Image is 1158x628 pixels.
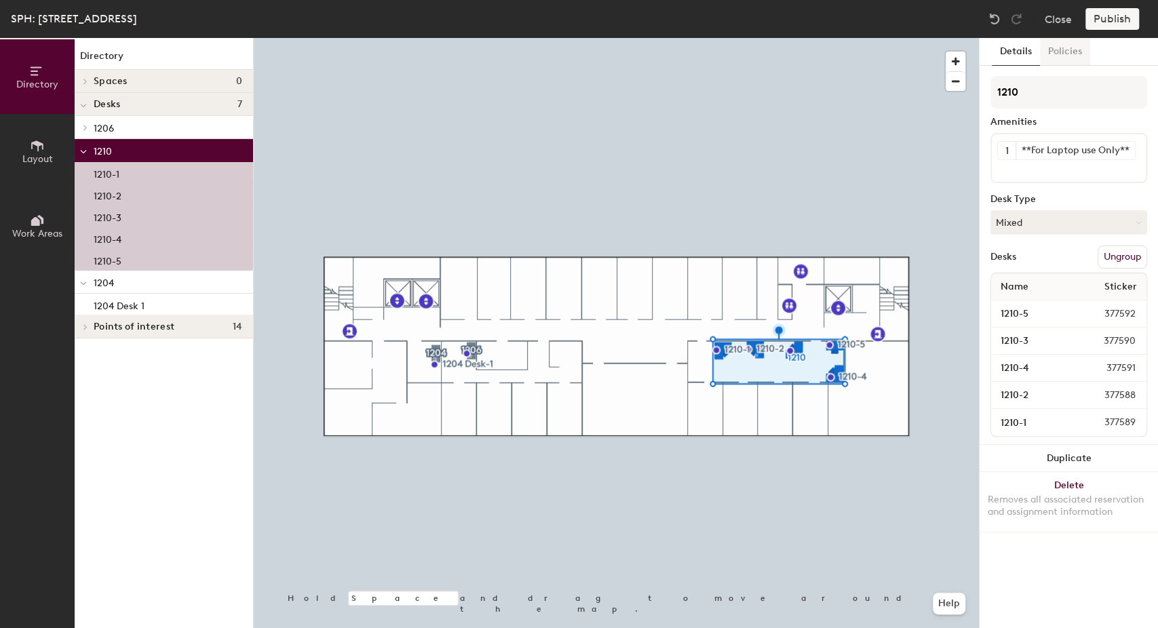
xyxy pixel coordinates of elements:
[1071,334,1144,349] span: 377590
[94,123,114,134] span: 1206
[994,413,1072,432] input: Unnamed desk
[994,305,1072,323] input: Unnamed desk
[990,252,1016,262] div: Desks
[94,252,121,267] p: 1210-5
[1009,12,1023,26] img: Redo
[980,445,1158,472] button: Duplicate
[998,142,1016,159] button: 1
[1005,144,1009,158] span: 1
[94,76,128,87] span: Spaces
[1072,415,1144,430] span: 377589
[990,117,1147,127] div: Amenities
[980,472,1158,532] button: DeleteRemoves all associated reservation and assignment information
[16,79,58,90] span: Directory
[990,210,1147,235] button: Mixed
[94,165,119,180] p: 1210-1
[994,359,1074,378] input: Unnamed desk
[994,332,1071,351] input: Unnamed desk
[94,277,114,289] span: 1204
[1098,246,1147,269] button: Ungroup
[94,99,120,110] span: Desks
[1045,8,1072,30] button: Close
[994,386,1072,405] input: Unnamed desk
[1098,275,1144,299] span: Sticker
[94,187,121,202] p: 1210-2
[990,194,1147,205] div: Desk Type
[1016,142,1135,159] div: **For Laptop use Only**
[988,12,1001,26] img: Undo
[22,153,53,165] span: Layout
[237,99,242,110] span: 7
[988,494,1150,518] div: Removes all associated reservation and assignment information
[1072,307,1144,321] span: 377592
[994,275,1035,299] span: Name
[933,593,965,614] button: Help
[75,49,253,70] h1: Directory
[94,208,121,224] p: 1210-3
[94,296,144,312] p: 1204 Desk 1
[94,230,121,246] p: 1210-4
[992,38,1040,66] button: Details
[94,321,174,332] span: Points of interest
[1074,361,1144,376] span: 377591
[1040,38,1090,66] button: Policies
[1072,388,1144,403] span: 377588
[94,146,112,157] span: 1210
[232,321,242,332] span: 14
[11,10,137,27] div: SPH: [STREET_ADDRESS]
[12,228,62,239] span: Work Areas
[236,76,242,87] span: 0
